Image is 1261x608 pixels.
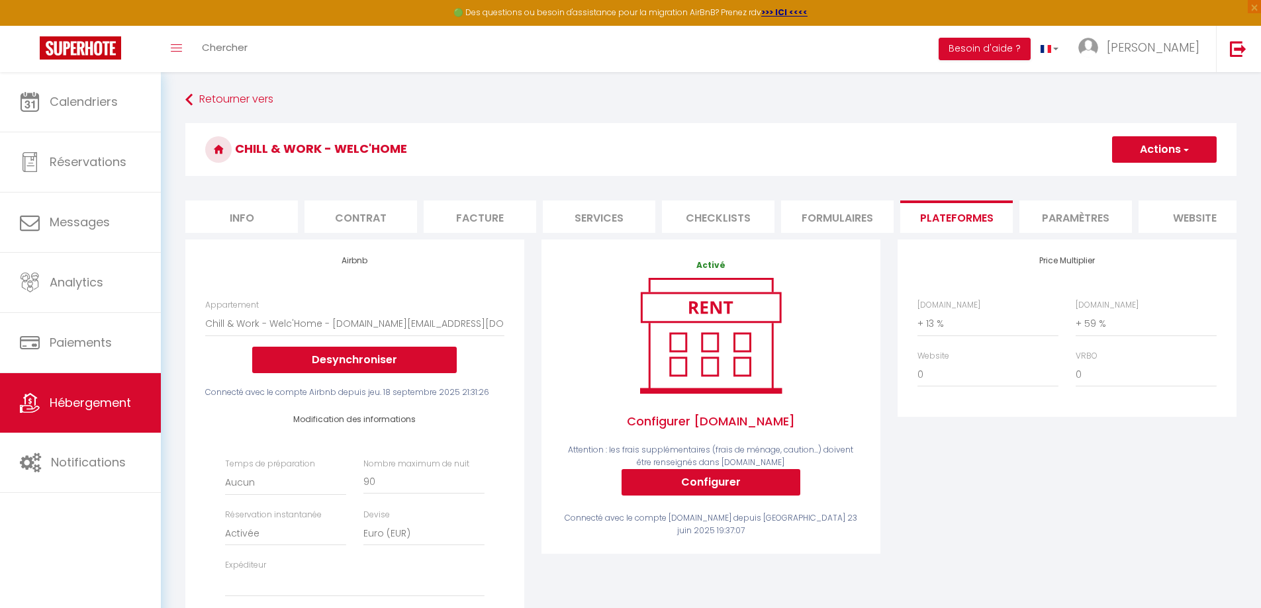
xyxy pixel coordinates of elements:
[1107,39,1199,56] span: [PERSON_NAME]
[363,509,390,521] label: Devise
[50,214,110,230] span: Messages
[1139,200,1251,233] li: website
[626,272,795,399] img: rent.png
[225,415,485,424] h4: Modification des informations
[1076,350,1098,363] label: VRBO
[761,7,808,18] a: >>> ICI <<<<
[1078,38,1098,58] img: ...
[225,509,322,521] label: Réservation instantanée
[1230,40,1246,57] img: logout
[50,334,112,351] span: Paiements
[1076,299,1139,312] label: [DOMAIN_NAME]
[561,259,861,272] p: Activé
[185,200,298,233] li: Info
[185,88,1237,112] a: Retourner vers
[900,200,1013,233] li: Plateformes
[662,200,774,233] li: Checklists
[917,299,980,312] label: [DOMAIN_NAME]
[424,200,536,233] li: Facture
[568,444,853,468] span: Attention : les frais supplémentaires (frais de ménage, caution...) doivent être renseignés dans ...
[51,454,126,470] span: Notifications
[50,274,103,290] span: Analytics
[50,93,118,110] span: Calendriers
[917,256,1217,265] h4: Price Multiplier
[202,40,248,54] span: Chercher
[1112,136,1217,163] button: Actions
[205,386,504,399] div: Connecté avec le compte Airbnb depuis jeu. 18 septembre 2025 21:31:26
[40,36,121,60] img: Super Booking
[192,26,257,72] a: Chercher
[225,458,315,470] label: Temps de préparation
[622,469,800,496] button: Configurer
[185,123,1237,176] h3: Chill & Work - Welc'Home
[939,38,1031,60] button: Besoin d'aide ?
[561,512,861,537] div: Connecté avec le compte [DOMAIN_NAME] depuis [GEOGRAPHIC_DATA] 23 juin 2025 19:37:07
[225,559,266,572] label: Expéditeur
[1068,26,1216,72] a: ... [PERSON_NAME]
[543,200,655,233] li: Services
[205,256,504,265] h4: Airbnb
[50,394,131,411] span: Hébergement
[781,200,894,233] li: Formulaires
[50,153,126,170] span: Réservations
[561,399,861,444] span: Configurer [DOMAIN_NAME]
[252,347,457,373] button: Desynchroniser
[1019,200,1132,233] li: Paramètres
[363,458,469,470] label: Nombre maximum de nuit
[304,200,417,233] li: Contrat
[205,299,259,312] label: Appartement
[917,350,949,363] label: Website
